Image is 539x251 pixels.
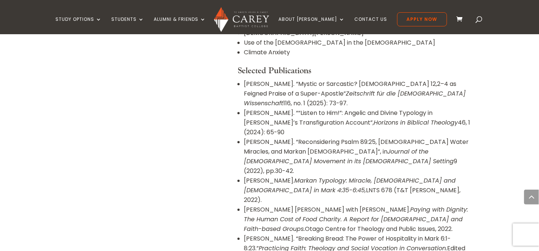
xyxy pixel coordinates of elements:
li: [PERSON_NAME] [PERSON_NAME] with [PERSON_NAME]. Otago Centre for Theology and Public Issues, 2022. [244,205,471,234]
a: Students [111,17,144,34]
img: Carey Baptist College [214,7,269,32]
a: Contact Us [355,17,387,34]
li: [PERSON_NAME]. LNTS 678 (T&T [PERSON_NAME], 2022). [244,176,471,205]
li: [PERSON_NAME]. “Mystic or Sarcastic? [DEMOGRAPHIC_DATA] 12,2–4 as Feigned Praise of a Super-Apost... [244,79,471,108]
a: About [PERSON_NAME] [279,17,345,34]
a: Study Options [55,17,102,34]
li: [PERSON_NAME]. ““Listen to Him!”: Angelic and Divine Typology in [PERSON_NAME]’s Transfiguration ... [244,108,471,137]
li: [PERSON_NAME]. “Reconsidering Psalm 89:25, [DEMOGRAPHIC_DATA] Water Miracles, and Markan [DEMOGRA... [244,137,471,176]
em: Horizons in Biblical Theology [374,118,458,127]
em: Markan Typology: Miracle, [DEMOGRAPHIC_DATA] and [DEMOGRAPHIC_DATA] in Mark 4:35-6:45, [244,176,456,194]
em: Zeitschrift für die [DEMOGRAPHIC_DATA] Wissenschaft [244,89,466,107]
h4: Selected Publications [238,66,471,79]
li: Climate Anxiety [244,48,471,57]
em: Paying with Dignity: The Human Cost of Food Charity. A Report for [DEMOGRAPHIC_DATA] and Faith-ba... [244,205,468,233]
li: Use of the [DEMOGRAPHIC_DATA] in the [DEMOGRAPHIC_DATA] [244,38,471,48]
a: Apply Now [397,12,447,26]
a: Alumni & Friends [154,17,206,34]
